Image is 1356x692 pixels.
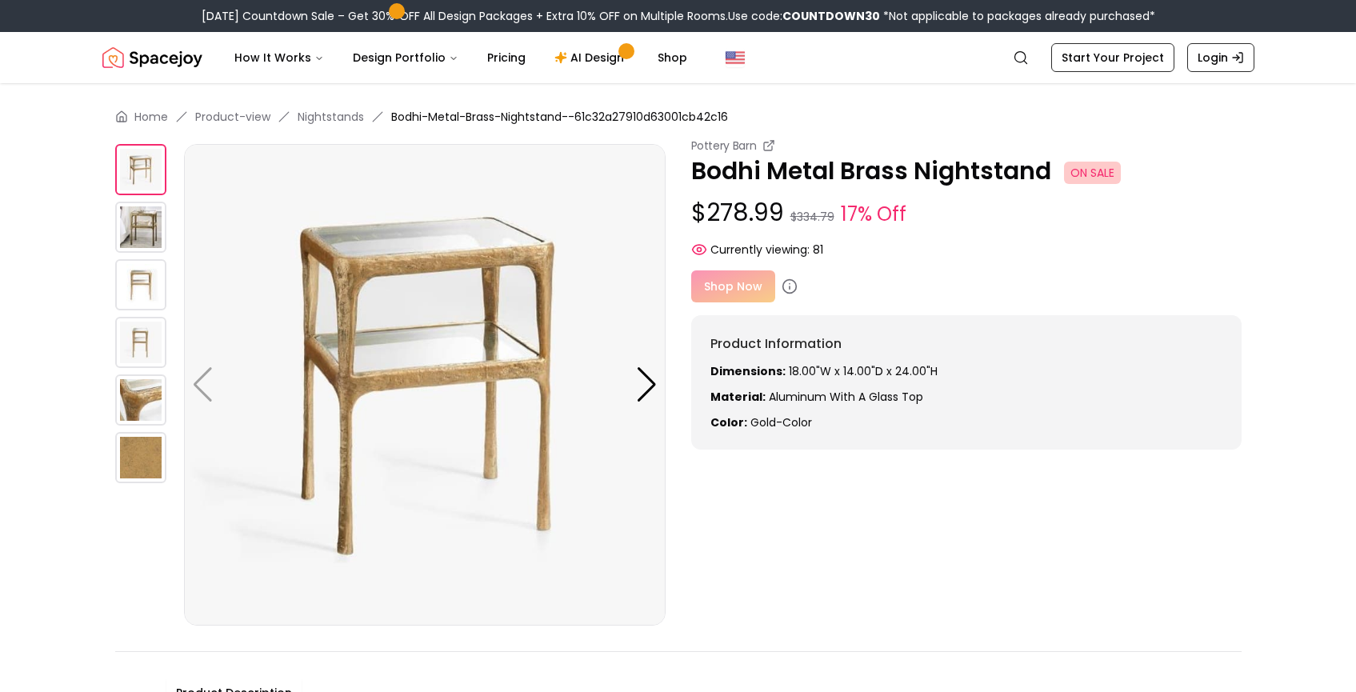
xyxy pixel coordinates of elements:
h6: Product Information [710,334,1222,354]
span: aluminum with a glass top [769,389,923,405]
a: Shop [645,42,700,74]
strong: Color: [710,414,747,430]
img: https://storage.googleapis.com/spacejoy-main/assets/61c32a27910d63001cb42c16/product_2_2o9dhp3f4g95 [115,374,166,426]
img: Spacejoy Logo [102,42,202,74]
b: COUNTDOWN30 [782,8,880,24]
a: Login [1187,43,1254,72]
span: Bodhi-Metal-Brass-Nightstand--61c32a27910d63001cb42c16 [391,109,728,125]
a: Pricing [474,42,538,74]
button: Design Portfolio [340,42,471,74]
nav: Global [102,32,1254,83]
img: https://storage.googleapis.com/spacejoy-main/assets/61c32a27910d63001cb42c16/product_4_8cm0c7n1c4ke [115,202,166,253]
img: https://storage.googleapis.com/spacejoy-main/assets/61c32a27910d63001cb42c16/product_2_4p5co1e81bld [115,144,166,195]
a: AI Design [542,42,642,74]
img: https://storage.googleapis.com/spacejoy-main/assets/61c32a27910d63001cb42c16/product_1_c1eefhpjoe [115,317,166,368]
small: 17% Off [841,200,906,229]
span: *Not applicable to packages already purchased* [880,8,1155,24]
a: Product-view [195,109,270,125]
small: $334.79 [790,209,834,225]
p: 18.00"W x 14.00"D x 24.00"H [710,363,1222,379]
a: Start Your Project [1051,43,1174,72]
span: ON SALE [1064,162,1121,184]
img: https://storage.googleapis.com/spacejoy-main/assets/61c32a27910d63001cb42c16/product_2_4p5co1e81bld [184,144,666,626]
img: https://storage.googleapis.com/spacejoy-main/assets/61c32a27910d63001cb42c16/product_0_h845cal7k41f [115,259,166,310]
nav: Main [222,42,700,74]
div: [DATE] Countdown Sale – Get 30% OFF All Design Packages + Extra 10% OFF on Multiple Rooms. [202,8,1155,24]
span: Use code: [728,8,880,24]
span: gold-color [750,414,812,430]
p: $278.99 [691,198,1242,229]
nav: breadcrumb [115,109,1242,125]
button: How It Works [222,42,337,74]
img: United States [726,48,745,67]
strong: Dimensions: [710,363,786,379]
a: Nightstands [298,109,364,125]
a: Home [134,109,168,125]
a: Spacejoy [102,42,202,74]
span: 81 [813,242,823,258]
small: Pottery Barn [691,138,757,154]
img: https://storage.googleapis.com/spacejoy-main/assets/61c32a27910d63001cb42c16/product_3_6m7ol6p2edmh [115,432,166,483]
span: Currently viewing: [710,242,810,258]
strong: Material: [710,389,766,405]
p: Bodhi Metal Brass Nightstand [691,157,1242,186]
